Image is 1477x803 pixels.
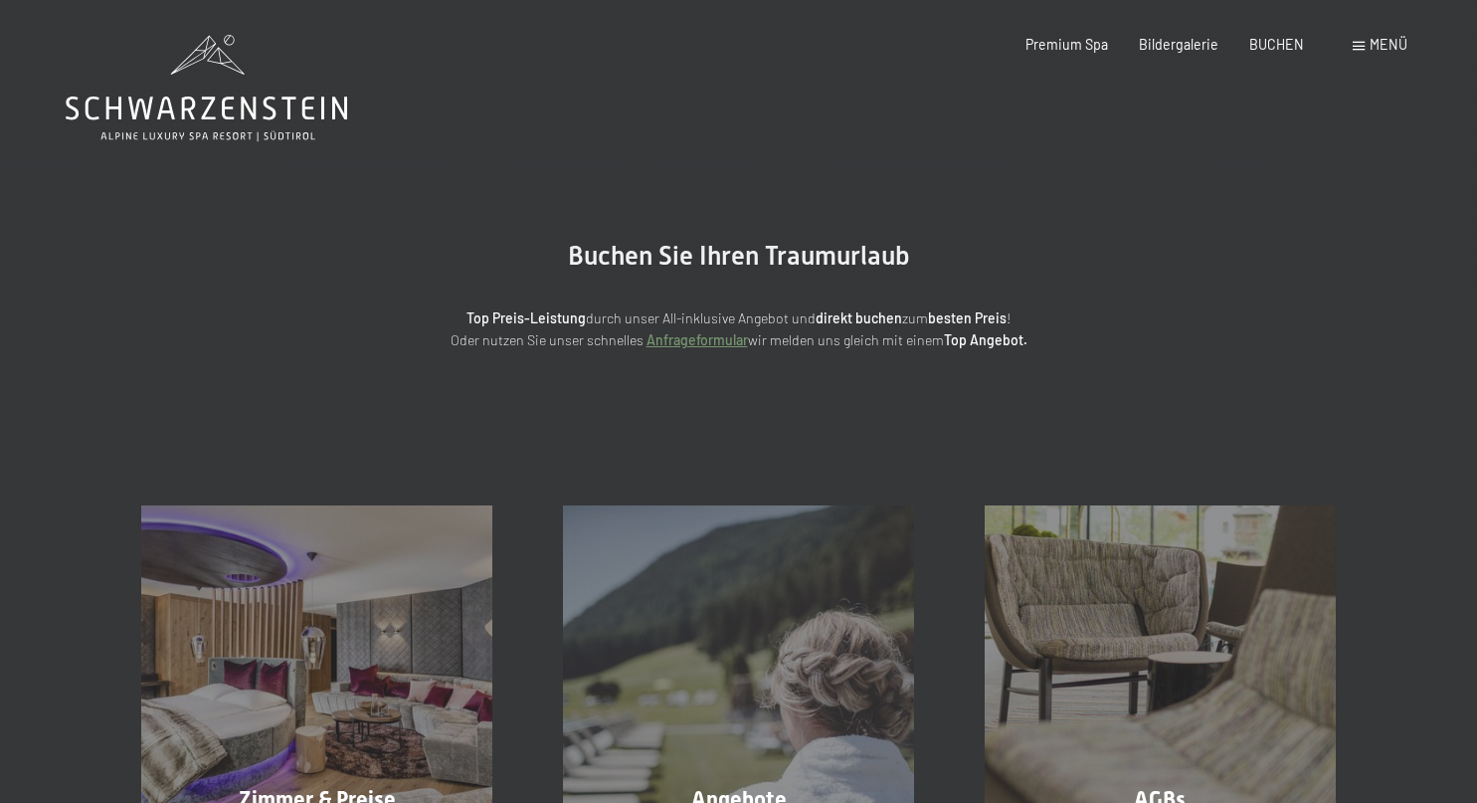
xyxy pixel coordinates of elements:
[301,307,1177,352] p: durch unser All-inklusive Angebot und zum ! Oder nutzen Sie unser schnelles wir melden uns gleich...
[1249,36,1304,53] a: BUCHEN
[944,331,1027,348] strong: Top Angebot.
[568,241,910,271] span: Buchen Sie Ihren Traumurlaub
[466,309,586,326] strong: Top Preis-Leistung
[646,331,748,348] a: Anfrageformular
[1025,36,1108,53] a: Premium Spa
[1370,36,1407,53] span: Menü
[928,309,1007,326] strong: besten Preis
[1139,36,1218,53] a: Bildergalerie
[816,309,902,326] strong: direkt buchen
